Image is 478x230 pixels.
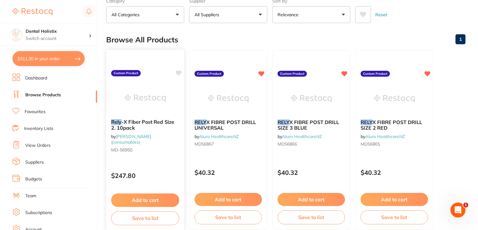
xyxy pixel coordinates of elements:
[195,141,214,147] span: MD56867
[189,6,267,23] button: All Suppliers
[12,51,85,66] button: $311.30 in your order
[278,169,345,176] p: $40.32
[111,211,179,225] button: Save to list
[25,92,61,98] a: Browse Products
[361,134,405,139] span: by
[25,193,36,199] a: Team
[278,193,345,206] button: Add to cart
[25,142,51,149] a: View Orders
[291,83,332,114] img: RELYX FIBRE POST DRILL SIZE 3 BLUE
[12,8,52,16] img: Restocq Logo
[111,70,141,76] label: Custom Product
[373,6,389,23] button: Reset
[111,119,179,131] b: Rely-X Fiber Post Red Size 2. 10pack
[195,119,262,131] b: RELYX FIBRE POST DRILL UNIVERSAL
[195,193,262,206] button: Add to cart
[111,172,179,179] p: $247.80
[111,12,142,18] p: All Categories
[195,210,262,224] button: Save to list
[361,141,380,147] span: MD56865
[451,203,466,218] iframe: Intercom live chat
[278,119,345,131] b: RELYX FIBRE POST DRILL SIZE 3 BLUE
[278,119,339,131] span: X FIBRE POST DRILL SIZE 3 BLUE
[365,134,405,139] a: Aluro HealthcareNZ
[278,134,322,139] span: by
[26,36,89,42] p: Switch account
[24,126,53,132] a: Inventory Lists
[106,6,184,23] button: All Categories
[25,159,44,165] a: Suppliers
[195,71,224,77] label: Custom Product
[25,176,42,182] a: Budgets
[272,6,350,23] button: Relevance
[361,193,428,206] button: Add to cart
[195,119,256,131] span: X FIBRE POST DRILL UNIVERSAL
[106,36,178,44] h2: Browse All Products
[208,83,249,114] img: RELYX FIBRE POST DRILL UNIVERSAL
[111,133,151,145] a: [PERSON_NAME] (consumables)
[111,133,151,145] span: by
[125,83,165,114] img: Rely-X Fiber Post Red Size 2. 10pack
[199,134,239,139] a: Aluro HealthcareNZ
[278,141,297,147] span: MD56866
[195,134,239,139] span: by
[26,28,89,35] h4: Dental Holistix
[361,119,422,131] span: X FIBRE POST DRILL SIZE 2 RED
[361,119,428,131] b: RELYX FIBRE POST DRILL SIZE 2 RED
[10,29,22,41] img: Dental Holistix
[463,203,468,208] span: 1
[195,169,262,176] p: $40.32
[111,194,179,207] button: Add to cart
[195,119,206,125] em: RELY
[195,12,222,18] p: All Suppliers
[111,119,121,125] em: Rely
[278,210,345,224] button: Save to list
[361,71,390,77] label: Custom Product
[25,75,47,81] a: Dashboard
[361,169,428,176] p: $40.32
[361,119,372,125] em: RELY
[25,210,52,216] a: Subscriptions
[111,119,174,131] span: -X Fiber Post Red Size 2. 10pack
[282,134,322,139] a: Aluro HealthcareNZ
[25,109,46,115] a: Favourites
[361,210,428,224] button: Save to list
[278,12,301,18] p: Relevance
[111,147,133,153] span: MD-56950
[456,33,466,46] a: 1
[278,119,289,125] em: RELY
[374,83,415,114] img: RELYX FIBRE POST DRILL SIZE 2 RED
[12,5,52,19] a: Restocq Logo
[278,71,307,77] label: Custom Product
